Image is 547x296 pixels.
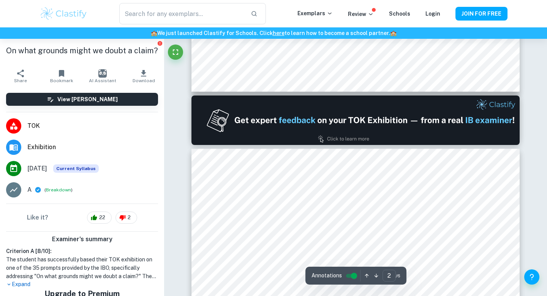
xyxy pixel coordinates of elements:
[89,78,116,83] span: AI Assistant
[425,11,440,17] a: Login
[297,9,333,18] p: Exemplars
[133,78,155,83] span: Download
[98,69,107,78] img: AI Assistant
[6,247,158,255] h6: Criterion A [ 8 / 10 ]:
[191,95,520,145] img: Ad
[53,164,99,173] div: This exemplar is based on the current syllabus. Feel free to refer to it for inspiration/ideas wh...
[123,214,135,221] span: 2
[46,186,71,193] button: Breakdown
[6,93,158,106] button: View [PERSON_NAME]
[44,186,73,194] span: ( )
[27,121,158,130] span: TOK
[14,78,27,83] span: Share
[115,212,137,224] div: 2
[41,65,82,87] button: Bookmark
[396,272,400,279] span: / 6
[27,185,32,194] p: A
[95,214,109,221] span: 22
[27,164,47,173] span: [DATE]
[2,29,545,37] h6: We just launched Clastify for Schools. Click to learn how to become a school partner.
[3,235,161,244] h6: Examiner's summary
[119,3,245,24] input: Search for any exemplars...
[151,30,157,36] span: 🏫
[87,212,112,224] div: 22
[273,30,285,36] a: here
[157,40,163,46] button: Report issue
[390,30,397,36] span: 🏫
[123,65,164,87] button: Download
[27,213,48,222] h6: Like it?
[50,78,73,83] span: Bookmark
[348,10,374,18] p: Review
[311,272,342,280] span: Annotations
[524,269,539,285] button: Help and Feedback
[455,7,507,21] button: JOIN FOR FREE
[6,280,158,288] p: Expand
[57,95,118,103] h6: View [PERSON_NAME]
[6,45,158,56] h1: On what grounds might we doubt a claim?
[168,45,183,60] button: Fullscreen
[40,6,88,21] img: Clastify logo
[27,143,158,152] span: Exhibition
[82,65,123,87] button: AI Assistant
[389,11,410,17] a: Schools
[6,255,158,280] h1: The student has successfully based their TOK exhibition on one of the 35 prompts provided by the ...
[53,164,99,173] span: Current Syllabus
